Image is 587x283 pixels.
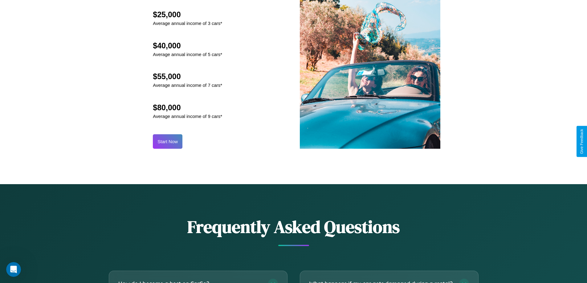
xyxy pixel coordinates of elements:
[153,112,222,120] p: Average annual income of 9 cars*
[6,262,21,277] iframe: Intercom live chat
[153,10,222,19] h2: $25,000
[153,50,222,59] p: Average annual income of 5 cars*
[109,215,479,239] h2: Frequently Asked Questions
[153,134,182,149] button: Start Now
[153,41,222,50] h2: $40,000
[153,72,222,81] h2: $55,000
[580,129,584,154] div: Give Feedback
[153,81,222,89] p: Average annual income of 7 cars*
[153,103,222,112] h2: $80,000
[153,19,222,27] p: Average annual income of 3 cars*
